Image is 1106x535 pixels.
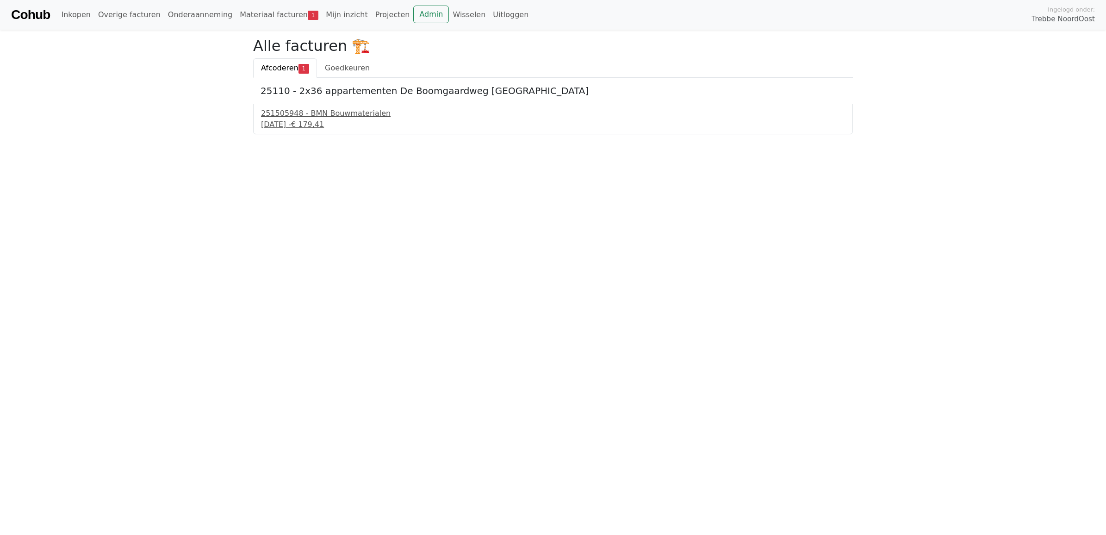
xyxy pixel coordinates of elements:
h5: 25110 - 2x36 appartementen De Boomgaardweg [GEOGRAPHIC_DATA] [261,85,845,96]
h2: Alle facturen 🏗️ [253,37,853,55]
a: Wisselen [449,6,489,24]
a: Afcoderen1 [253,58,317,78]
a: Mijn inzicht [322,6,372,24]
span: Trebbe NoordOost [1032,14,1095,25]
span: Afcoderen [261,63,298,72]
span: 1 [308,11,318,20]
a: Goedkeuren [317,58,378,78]
div: [DATE] - [261,119,845,130]
div: 251505948 - BMN Bouwmaterialen [261,108,845,119]
a: Admin [413,6,449,23]
a: Materiaal facturen1 [236,6,322,24]
span: Ingelogd onder: [1048,5,1095,14]
span: € 179,41 [291,120,324,129]
span: Goedkeuren [325,63,370,72]
a: 251505948 - BMN Bouwmaterialen[DATE] -€ 179,41 [261,108,845,130]
a: Uitloggen [489,6,532,24]
a: Onderaanneming [164,6,236,24]
a: Overige facturen [94,6,164,24]
a: Projecten [372,6,414,24]
a: Inkopen [57,6,94,24]
a: Cohub [11,4,50,26]
span: 1 [298,64,309,73]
